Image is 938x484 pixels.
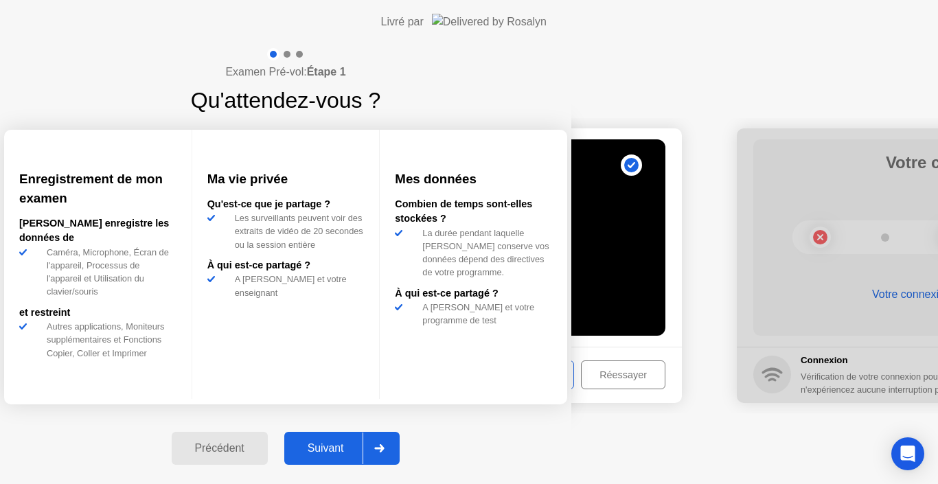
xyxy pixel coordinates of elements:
div: et restreint [19,306,176,321]
div: [PERSON_NAME] enregistre les données de [19,216,176,246]
div: Précédent [176,442,264,454]
div: A [PERSON_NAME] et votre programme de test [417,301,552,327]
div: Les surveillants peuvent voir des extraits de vidéo de 20 secondes ou la session entière [229,211,365,251]
h3: Ma vie privée [207,170,365,189]
button: Réessayer [581,360,665,389]
div: À qui est-ce partagé ? [207,258,365,273]
h4: Examen Pré-vol: [225,64,345,80]
div: La durée pendant laquelle [PERSON_NAME] conserve vos données dépend des directives de votre progr... [417,227,552,279]
h3: Mes données [395,170,552,189]
b: Étape 1 [307,66,346,78]
div: Suivant [288,442,363,454]
h3: Enregistrement de mon examen [19,170,176,208]
div: A [PERSON_NAME] et votre enseignant [229,273,365,299]
button: Précédent [172,432,268,465]
div: Autres applications, Moniteurs supplémentaires et Fonctions Copier, Coller et Imprimer [41,320,176,360]
div: Réessayer [586,369,661,380]
div: Caméra, Microphone, Écran de l'appareil, Processus de l'appareil et Utilisation du clavier/souris [41,246,176,299]
button: Suivant [284,432,400,465]
div: Open Intercom Messenger [891,437,924,470]
div: Qu'est-ce que je partage ? [207,197,365,212]
h1: Qu'attendez-vous ? [191,84,381,117]
div: Livré par [381,14,424,30]
div: Combien de temps sont-elles stockées ? [395,197,552,227]
div: À qui est-ce partagé ? [395,286,552,301]
img: Delivered by Rosalyn [432,14,547,30]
